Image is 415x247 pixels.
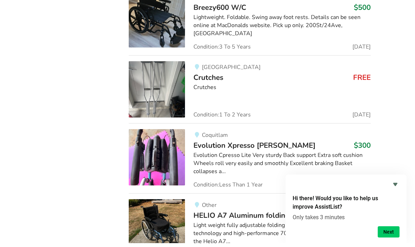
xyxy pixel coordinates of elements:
a: mobility-crutches [GEOGRAPHIC_DATA]CrutchesFREECrutchesCondition:1 To 2 Years[DATE] [129,59,370,127]
div: Lightweight. Foldable. Swing away foot rests. Details can be seen online at MacDonalds website. P... [193,17,370,42]
img: mobility-evolution xpresso lite walker [129,133,185,189]
p: Only takes 3 minutes [293,218,400,224]
span: Condition: 1 To 2 Years [193,116,251,121]
span: [DATE] [352,116,371,121]
div: Crutches [193,87,370,95]
span: Condition: 3 To 5 Years [193,48,251,53]
span: HELIO A7 Aluminum folding wheelchair [193,214,328,224]
button: Hide survey [391,184,400,192]
button: Next question [378,230,400,241]
img: mobility-crutches [129,65,185,121]
span: Crutches [193,76,223,86]
span: Breezy600 W/C [193,6,246,16]
h3: FREE [353,77,371,86]
h3: $500 [354,7,371,16]
div: Evolution Cpresso Lite Very sturdy Back support Extra soft cushion Wheels roll very easily and sm... [193,155,370,179]
a: mobility-evolution xpresso lite walkerCoquitlamEvolution Xpresso [PERSON_NAME]$300Evolution Cpres... [129,127,370,197]
div: Hi there! Would you like to help us improve AssistList? [293,184,400,241]
h3: $300 [354,145,371,154]
span: Coquitlam [202,135,228,143]
span: Condition: Less Than 1 Year [193,186,263,191]
span: Other [202,205,217,213]
span: [GEOGRAPHIC_DATA] [202,67,261,75]
h2: Hi there! Would you like to help us improve AssistList? [293,198,400,215]
span: [DATE] [352,48,371,53]
span: Evolution Xpresso [PERSON_NAME] [193,144,315,154]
